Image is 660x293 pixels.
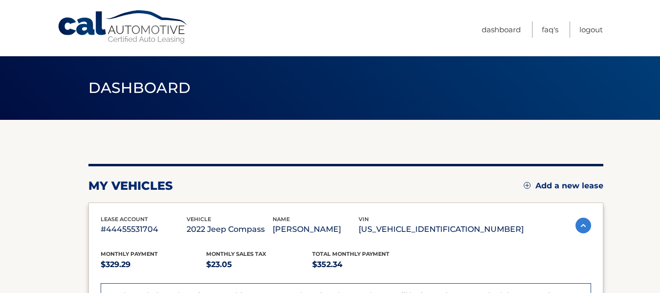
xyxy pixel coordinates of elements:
span: Total Monthly Payment [312,250,389,257]
span: Monthly sales Tax [206,250,266,257]
img: accordion-active.svg [575,218,591,233]
a: Cal Automotive [57,10,189,45]
span: lease account [101,216,148,223]
p: $352.34 [312,258,418,271]
p: $329.29 [101,258,207,271]
p: [PERSON_NAME] [273,223,359,236]
span: vin [359,216,369,223]
span: vehicle [187,216,211,223]
img: add.svg [524,182,531,189]
p: #44455531704 [101,223,187,236]
a: Logout [579,22,603,38]
p: $23.05 [206,258,312,271]
h2: my vehicles [88,179,173,193]
span: Dashboard [88,79,191,97]
span: Monthly Payment [101,250,158,257]
a: Add a new lease [524,181,603,191]
p: 2022 Jeep Compass [187,223,273,236]
span: name [273,216,290,223]
a: FAQ's [542,22,558,38]
a: Dashboard [482,22,521,38]
p: [US_VEHICLE_IDENTIFICATION_NUMBER] [359,223,524,236]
